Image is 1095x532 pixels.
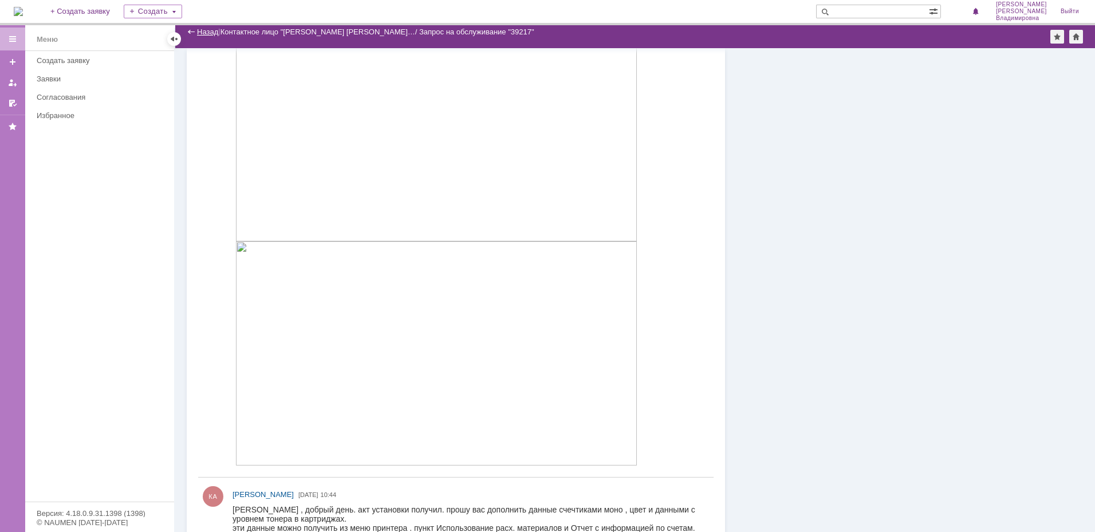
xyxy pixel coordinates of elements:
[32,52,172,69] a: Создать заявку
[929,5,940,16] span: Расширенный поиск
[14,7,23,16] img: logo
[233,490,294,499] span: [PERSON_NAME]
[3,73,22,92] a: Мои заявки
[220,28,415,36] a: Контактное лицо "[PERSON_NAME] [PERSON_NAME]…
[996,1,1047,8] span: [PERSON_NAME]
[3,53,22,71] a: Создать заявку
[419,28,534,36] div: Запрос на обслуживание "39217"
[32,70,172,88] a: Заявки
[37,56,167,65] div: Создать заявку
[37,93,167,101] div: Согласования
[197,28,218,36] a: Назад
[298,491,318,498] span: [DATE]
[321,491,337,498] span: 10:44
[220,28,419,36] div: /
[37,519,163,526] div: © NAUMEN [DATE]-[DATE]
[218,27,220,36] div: |
[996,8,1047,15] span: [PERSON_NAME]
[233,18,399,28] span: г. [STREET_ADDRESS][PERSON_NAME]
[1069,30,1083,44] div: Сделать домашней страницей
[37,510,163,517] div: Версия: 4.18.0.9.31.1398 (1398)
[37,111,155,120] div: Избранное
[37,75,167,83] div: Заявки
[1050,30,1064,44] div: Добавить в избранное
[3,300,405,525] img: download
[14,7,23,16] a: Перейти на домашнюю страницу
[124,5,182,18] div: Создать
[3,94,22,112] a: Мои согласования
[32,88,172,106] a: Согласования
[37,33,58,46] div: Меню
[233,489,294,500] a: [PERSON_NAME]
[167,32,181,46] div: Скрыть меню
[996,15,1047,22] span: Владимировна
